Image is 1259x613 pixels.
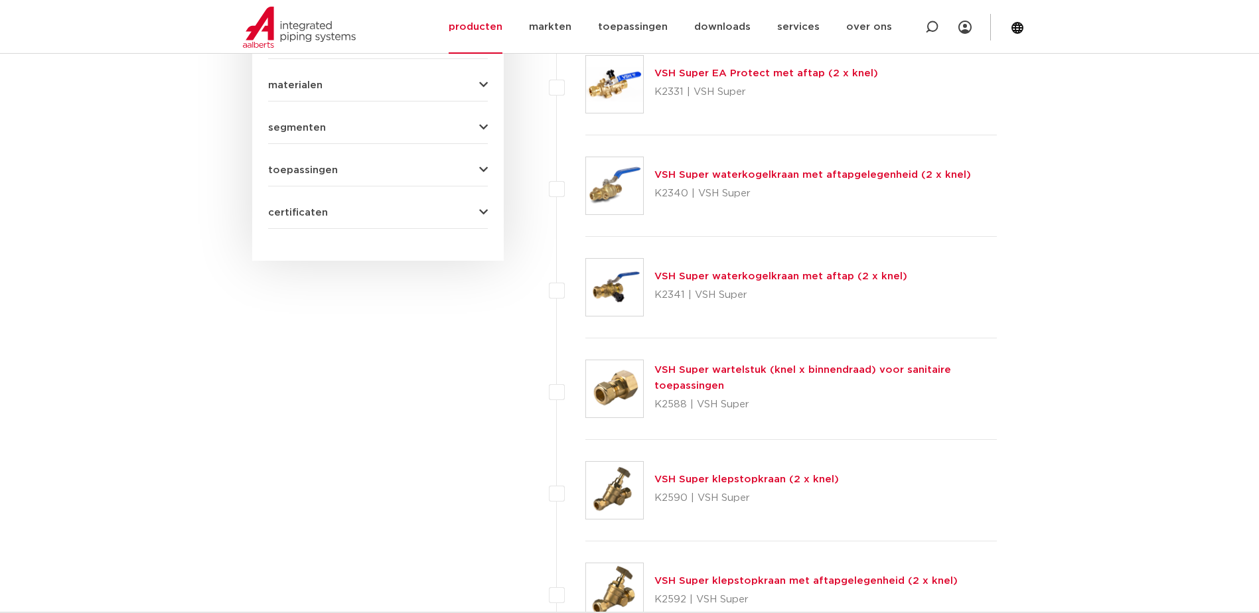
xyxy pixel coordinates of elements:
[654,68,878,78] a: VSH Super EA Protect met aftap (2 x knel)
[268,165,488,175] button: toepassingen
[268,80,488,90] button: materialen
[654,285,907,306] p: K2341 | VSH Super
[586,360,643,417] img: Thumbnail for VSH Super wartelstuk (knel x binnendraad) voor sanitaire toepassingen
[654,488,839,509] p: K2590 | VSH Super
[586,56,643,113] img: Thumbnail for VSH Super EA Protect met aftap (2 x knel)
[654,183,971,204] p: K2340 | VSH Super
[586,157,643,214] img: Thumbnail for VSH Super waterkogelkraan met aftapgelegenheid (2 x knel)
[268,165,338,175] span: toepassingen
[654,170,971,180] a: VSH Super waterkogelkraan met aftapgelegenheid (2 x knel)
[654,394,998,415] p: K2588 | VSH Super
[268,208,328,218] span: certificaten
[268,80,323,90] span: materialen
[268,123,488,133] button: segmenten
[654,82,878,103] p: K2331 | VSH Super
[268,123,326,133] span: segmenten
[268,208,488,218] button: certificaten
[654,271,907,281] a: VSH Super waterkogelkraan met aftap (2 x knel)
[654,589,958,610] p: K2592 | VSH Super
[654,474,839,484] a: VSH Super klepstopkraan (2 x knel)
[586,462,643,519] img: Thumbnail for VSH Super klepstopkraan (2 x knel)
[586,259,643,316] img: Thumbnail for VSH Super waterkogelkraan met aftap (2 x knel)
[654,365,951,391] a: VSH Super wartelstuk (knel x binnendraad) voor sanitaire toepassingen
[654,576,958,586] a: VSH Super klepstopkraan met aftapgelegenheid (2 x knel)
